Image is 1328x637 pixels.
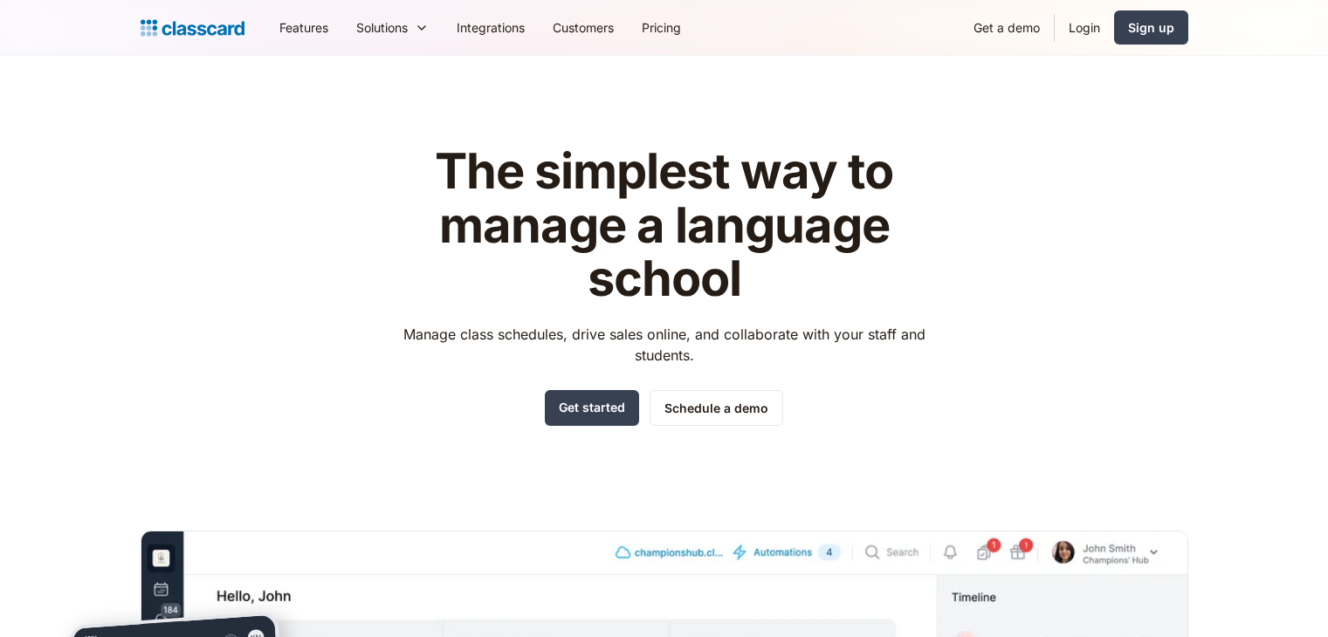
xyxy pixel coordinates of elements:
[628,8,695,47] a: Pricing
[1114,10,1188,45] a: Sign up
[650,390,783,426] a: Schedule a demo
[387,324,941,366] p: Manage class schedules, drive sales online, and collaborate with your staff and students.
[265,8,342,47] a: Features
[539,8,628,47] a: Customers
[960,8,1054,47] a: Get a demo
[1128,18,1174,37] div: Sign up
[356,18,408,37] div: Solutions
[387,145,941,306] h1: The simplest way to manage a language school
[443,8,539,47] a: Integrations
[545,390,639,426] a: Get started
[141,16,244,40] a: Logo
[1055,8,1114,47] a: Login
